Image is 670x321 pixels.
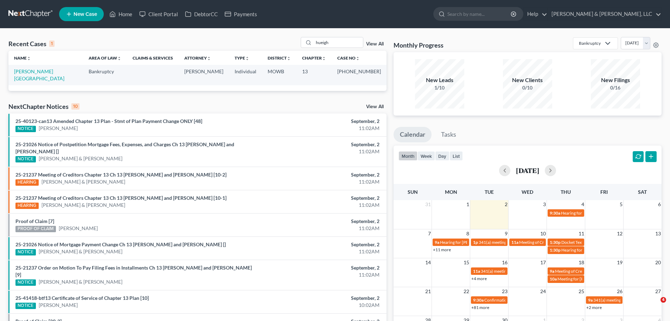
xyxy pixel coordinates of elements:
[581,200,585,209] span: 4
[463,287,470,296] span: 22
[184,55,211,61] a: Attorneyunfold_more
[591,84,640,91] div: 0/16
[519,240,634,245] span: Meeting of Creditors for [PERSON_NAME] & [PERSON_NAME]
[15,172,226,178] a: 25-21237 Meeting of Creditors Chapter 13 Ch 13 [PERSON_NAME] and [PERSON_NAME] [10-2]
[263,264,379,271] div: September, 2
[15,126,36,132] div: NOTICE
[263,202,379,209] div: 11:02AM
[39,248,122,255] a: [PERSON_NAME] & [PERSON_NAME]
[561,247,616,253] span: Hearing for [PERSON_NAME]
[332,65,387,85] td: [PHONE_NUMBER]
[39,155,122,162] a: [PERSON_NAME] & [PERSON_NAME]
[578,229,585,238] span: 11
[540,229,547,238] span: 10
[522,189,533,195] span: Wed
[263,195,379,202] div: September, 2
[42,178,125,185] a: [PERSON_NAME] & [PERSON_NAME]
[484,297,564,303] span: Confirmation hearing for [PERSON_NAME]
[504,229,508,238] span: 9
[540,287,547,296] span: 24
[263,118,379,125] div: September, 2
[39,302,78,309] a: [PERSON_NAME]
[296,65,332,85] td: 13
[263,295,379,302] div: September, 2
[503,76,552,84] div: New Clients
[15,179,39,186] div: HEARING
[593,297,661,303] span: 341(a) meeting for [PERSON_NAME]
[591,76,640,84] div: New Filings
[14,68,64,81] a: [PERSON_NAME][GEOGRAPHIC_DATA]
[15,195,226,201] a: 25-21237 Meeting of Creditors Chapter 13 Ch 13 [PERSON_NAME] and [PERSON_NAME] [10-1]
[511,240,518,245] span: 11a
[179,65,229,85] td: [PERSON_NAME]
[440,240,529,245] span: Hearing for [PERSON_NAME] [PERSON_NAME]
[49,41,55,47] div: 1
[435,240,439,245] span: 9a
[15,218,54,224] a: Proof of Claim [7]
[15,203,39,209] div: HEARING
[433,247,451,252] a: +11 more
[473,268,480,274] span: 11a
[262,65,296,85] td: MOWB
[181,8,221,20] a: DebtorCC
[655,229,662,238] span: 13
[447,7,512,20] input: Search by name...
[417,151,435,161] button: week
[235,55,249,61] a: Typeunfold_more
[481,268,586,274] span: 341(a) meeting for [PERSON_NAME] & [PERSON_NAME]
[15,279,36,286] div: NOTICE
[302,55,326,61] a: Chapterunfold_more
[550,276,557,282] span: 10a
[466,200,470,209] span: 1
[579,40,601,46] div: Bankruptcy
[337,55,360,61] a: Case Nounfold_more
[471,276,487,281] a: +4 more
[408,189,418,195] span: Sun
[479,240,588,245] span: 341(a) meeting for [PERSON_NAME] and [PERSON_NAME]
[550,268,554,274] span: 9a
[27,56,31,61] i: unfold_more
[221,8,261,20] a: Payments
[59,225,98,232] a: [PERSON_NAME]
[263,241,379,248] div: September, 2
[15,241,226,247] a: 25-21026 Notice of Mortgage Payment Change Ch 13 [PERSON_NAME] and [PERSON_NAME] []
[616,258,623,267] span: 19
[322,56,326,61] i: unfold_more
[550,247,561,253] span: 1:30p
[15,303,36,309] div: NOTICE
[555,268,633,274] span: Meeting of Creditors for [PERSON_NAME]
[503,84,552,91] div: 0/10
[263,171,379,178] div: September, 2
[366,104,384,109] a: View All
[263,141,379,148] div: September, 2
[8,102,79,111] div: NextChapter Notices
[15,265,252,278] a: 25-21237 Order on Motion To Pay Filing Fees in Installments Ch 13 [PERSON_NAME] and [PERSON_NAME]...
[616,229,623,238] span: 12
[398,151,417,161] button: month
[466,229,470,238] span: 8
[117,56,121,61] i: unfold_more
[473,240,478,245] span: 1p
[15,118,202,124] a: 25-40123-can13 Amended Chapter 13 Plan - Stmt of Plan Payment Change ONLY [48]
[15,249,36,255] div: NOTICE
[561,210,657,216] span: Hearing for [PERSON_NAME] and [PERSON_NAME]
[655,287,662,296] span: 27
[263,248,379,255] div: 11:02AM
[263,218,379,225] div: September, 2
[394,41,444,49] h3: Monthly Progress
[415,84,464,91] div: 1/10
[8,39,55,48] div: Recent Cases
[655,258,662,267] span: 20
[504,200,508,209] span: 2
[445,189,457,195] span: Mon
[263,125,379,132] div: 11:02AM
[366,42,384,47] a: View All
[314,37,363,48] input: Search by name...
[657,200,662,209] span: 6
[356,56,360,61] i: unfold_more
[15,295,149,301] a: 25-41418-btf13 Certificate of Service of Chapter 13 Plan [10]
[425,287,432,296] span: 21
[263,225,379,232] div: 11:02AM
[435,151,449,161] button: day
[619,200,623,209] span: 5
